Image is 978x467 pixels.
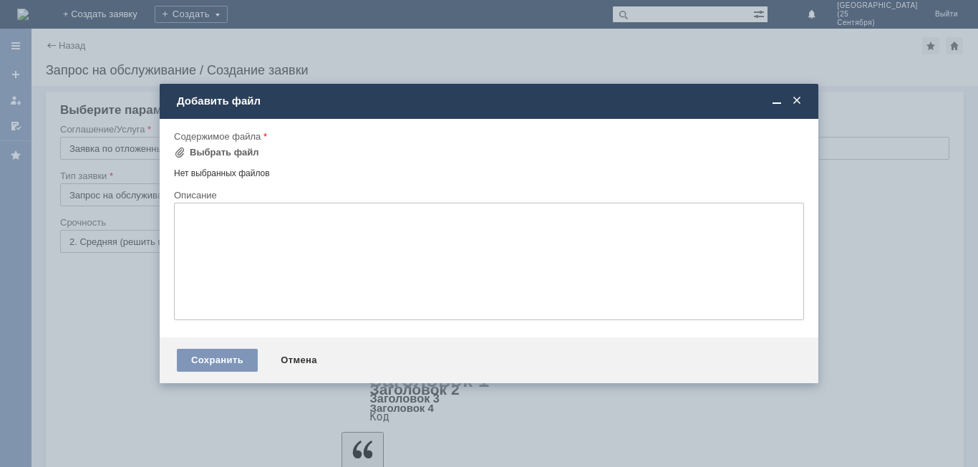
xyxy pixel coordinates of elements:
[174,163,804,179] div: Нет выбранных файлов
[770,95,784,107] span: Свернуть (Ctrl + M)
[174,132,801,141] div: Содержимое файла
[190,147,259,158] div: Выбрать файл
[174,191,801,200] div: Описание
[177,95,804,107] div: Добавить файл
[790,95,804,107] span: Закрыть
